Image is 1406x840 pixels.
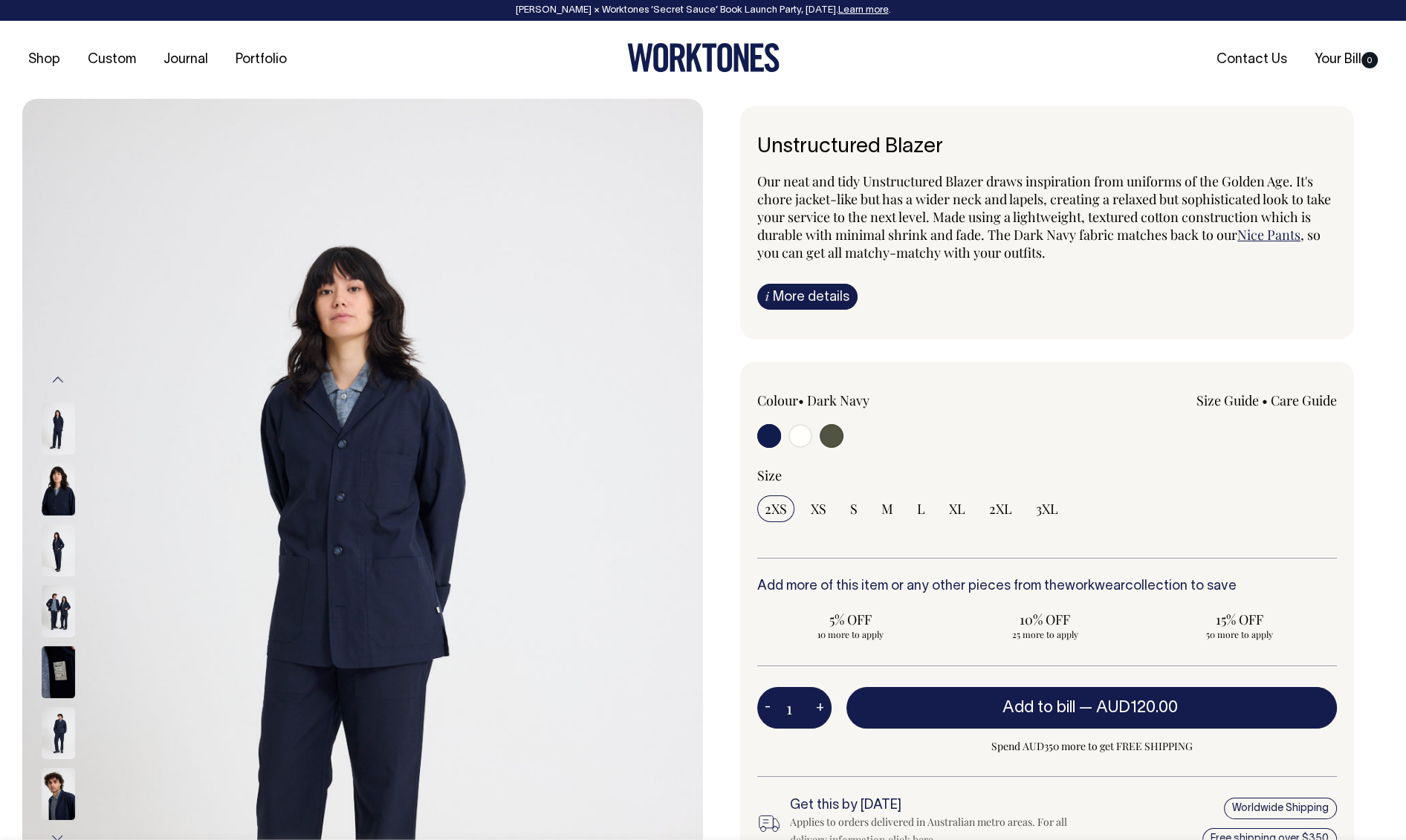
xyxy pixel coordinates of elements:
[949,500,965,518] span: XL
[42,463,75,515] img: dark-navy
[846,687,1337,729] button: Add to bill —AUD120.00
[765,500,787,518] span: 2XS
[1096,700,1178,715] span: AUD120.00
[757,226,1321,261] span: , so you can get all matchy-matchy with your outfits.
[1028,495,1066,522] input: 3XL
[15,5,1391,16] div: [PERSON_NAME] × Worktones ‘Secret Sauce’ Book Launch Party, [DATE]. .
[158,48,214,72] a: Journal
[910,495,933,522] input: L
[42,524,75,576] img: dark-navy
[811,500,826,518] span: XS
[1154,611,1325,628] span: 15% OFF
[790,798,1074,813] h6: Get this by [DATE]
[42,646,75,698] img: dark-navy
[1196,391,1259,409] a: Size Guide
[42,768,75,820] img: dark-navy
[230,48,293,72] a: Portfolio
[846,738,1337,755] span: Spend AUD350 more to get FREE SHIPPING
[1237,226,1300,244] a: Nice Pants
[850,500,858,518] span: S
[42,585,75,637] img: dark-navy
[881,500,893,518] span: M
[757,693,778,723] button: -
[22,48,66,72] a: Shop
[1361,52,1378,68] span: 0
[1036,500,1058,518] span: 3XL
[1065,580,1125,593] a: workwear
[807,391,869,409] label: Dark Navy
[42,707,75,759] img: dark-navy
[798,391,804,409] span: •
[757,466,1337,484] div: Size
[757,136,1337,159] h1: Unstructured Blazer
[765,611,936,628] span: 5% OFF
[757,391,989,409] div: Colour
[1211,48,1293,72] a: Contact Us
[917,500,925,518] span: L
[1262,391,1268,409] span: •
[952,606,1138,645] input: 10% OFF 25 more to apply
[42,403,75,455] img: dark-navy
[843,495,865,522] input: S
[757,579,1337,594] h6: Add more of this item or any other pieces from the collection to save
[82,48,142,72] a: Custom
[874,495,901,522] input: M
[989,500,1012,518] span: 2XL
[803,495,834,522] input: XS
[757,606,943,645] input: 5% OFF 10 more to apply
[809,693,832,723] button: +
[982,495,1020,522] input: 2XL
[1002,700,1075,715] span: Add to bill
[1271,391,1337,409] a: Care Guide
[757,495,794,522] input: 2XS
[959,628,1130,640] span: 25 more to apply
[1309,48,1384,72] a: Your Bill0
[47,363,69,397] button: Previous
[1079,700,1182,715] span: —
[765,628,936,640] span: 10 more to apply
[1154,628,1325,640] span: 50 more to apply
[1147,606,1332,645] input: 15% OFF 50 more to apply
[765,288,769,304] span: i
[757,172,1331,244] span: Our neat and tidy Unstructured Blazer draws inspiration from uniforms of the Golden Age. It's cho...
[838,6,889,15] a: Learn more
[959,611,1130,628] span: 10% OFF
[757,284,858,310] a: iMore details
[942,495,973,522] input: XL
